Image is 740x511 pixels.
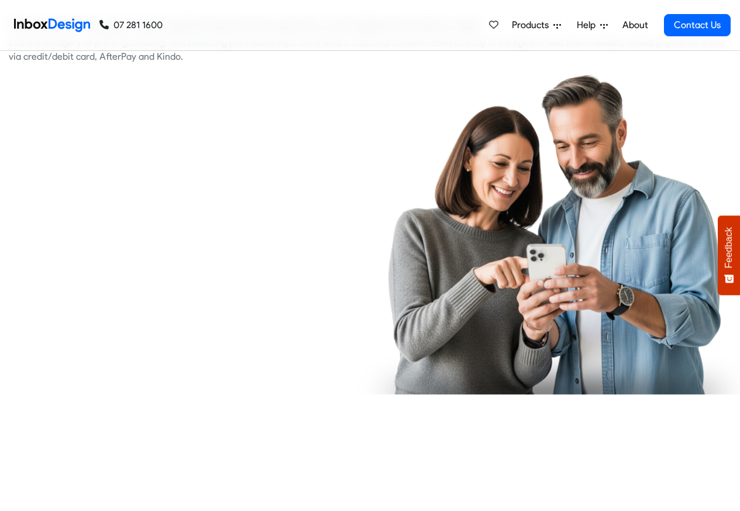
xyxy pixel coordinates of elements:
a: Contact Us [664,14,731,36]
a: About [619,13,651,37]
button: Feedback - Show survey [718,215,740,295]
a: Products [507,13,566,37]
span: Help [577,18,600,32]
span: Feedback [724,227,734,268]
a: 07 281 1600 [99,18,163,32]
span: Products [512,18,553,32]
a: Help [572,13,612,37]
